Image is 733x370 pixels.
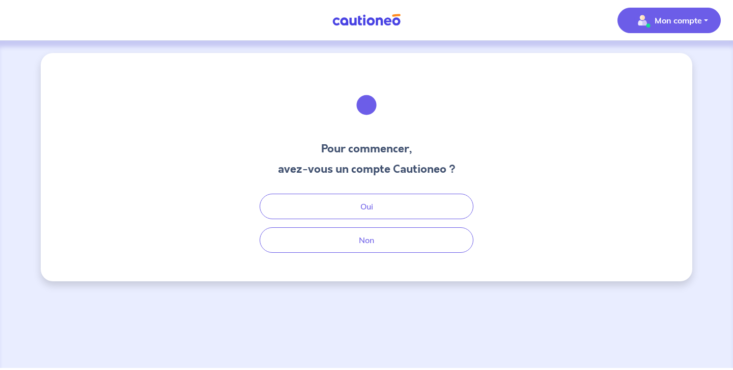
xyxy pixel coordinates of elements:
button: illu_account_valid_menu.svgMon compte [617,8,721,33]
img: Cautioneo [328,14,405,27]
p: Mon compte [655,14,702,27]
button: Non [260,227,473,253]
img: illu_account_valid_menu.svg [634,12,651,29]
button: Oui [260,194,473,219]
h3: Pour commencer, [278,141,456,157]
img: illu_welcome.svg [339,77,394,133]
h3: avez-vous un compte Cautioneo ? [278,161,456,177]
